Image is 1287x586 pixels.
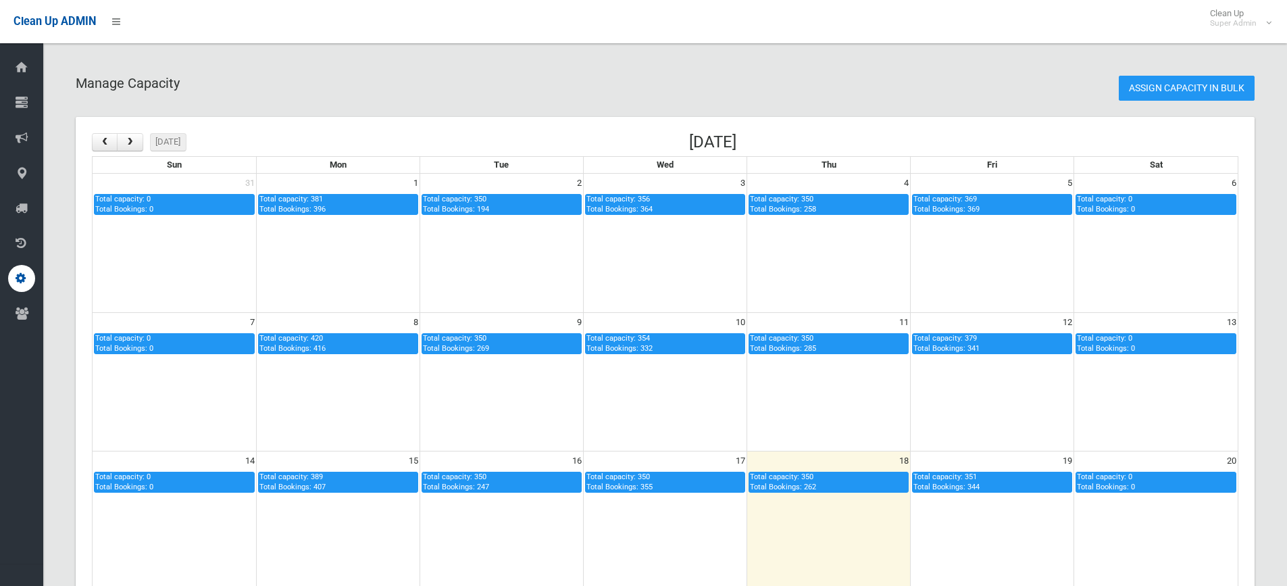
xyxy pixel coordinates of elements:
[423,472,489,491] span: Total capacity: 350 Total Bookings: 247
[1210,18,1257,28] small: Super Admin
[423,195,489,213] span: Total capacity: 350 Total Bookings: 194
[1230,174,1238,193] span: 6
[586,334,653,352] span: Total capacity: 354 Total Bookings: 332
[1226,451,1238,470] span: 20
[244,451,256,470] span: 14
[822,160,836,170] span: Thu
[734,451,747,470] span: 17
[1119,76,1255,101] a: Assign Capacity in Bulk
[1077,334,1135,352] span: Total capacity: 0 Total Bookings: 0
[913,195,980,213] span: Total capacity: 369 Total Bookings: 369
[898,451,910,470] span: 18
[586,195,653,213] span: Total capacity: 356 Total Bookings: 364
[750,334,816,352] span: Total capacity: 350 Total Bookings: 285
[1226,313,1238,332] span: 13
[734,313,747,332] span: 10
[259,195,326,213] span: Total capacity: 381 Total Bookings: 396
[1066,174,1074,193] span: 5
[571,451,583,470] span: 16
[1203,8,1270,28] span: Clean Up
[167,160,182,170] span: Sun
[1150,160,1163,170] span: Sat
[494,160,509,170] span: Tue
[150,133,187,151] button: [DATE]
[898,313,910,332] span: 11
[95,195,153,213] span: Total capacity: 0 Total Bookings: 0
[1077,472,1135,491] span: Total capacity: 0 Total Bookings: 0
[95,334,153,352] span: Total capacity: 0 Total Bookings: 0
[330,160,347,170] span: Mon
[657,160,674,170] span: Wed
[1077,195,1135,213] span: Total capacity: 0 Total Bookings: 0
[586,472,653,491] span: Total capacity: 350 Total Bookings: 355
[750,472,816,491] span: Total capacity: 350 Total Bookings: 262
[689,133,736,151] h2: [DATE]
[14,15,96,28] span: Clean Up ADMIN
[750,195,816,213] span: Total capacity: 350 Total Bookings: 258
[95,472,153,491] span: Total capacity: 0 Total Bookings: 0
[412,313,420,332] span: 8
[1061,313,1074,332] span: 12
[244,174,256,193] span: 31
[903,174,910,193] span: 4
[987,160,997,170] span: Fri
[259,472,326,491] span: Total capacity: 389 Total Bookings: 407
[576,174,583,193] span: 2
[76,75,180,91] span: Manage Capacity
[1061,451,1074,470] span: 19
[913,472,980,491] span: Total capacity: 351 Total Bookings: 344
[412,174,420,193] span: 1
[576,313,583,332] span: 9
[423,334,489,352] span: Total capacity: 350 Total Bookings: 269
[739,174,747,193] span: 3
[249,313,256,332] span: 7
[259,334,326,352] span: Total capacity: 420 Total Bookings: 416
[407,451,420,470] span: 15
[913,334,980,352] span: Total capacity: 379 Total Bookings: 341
